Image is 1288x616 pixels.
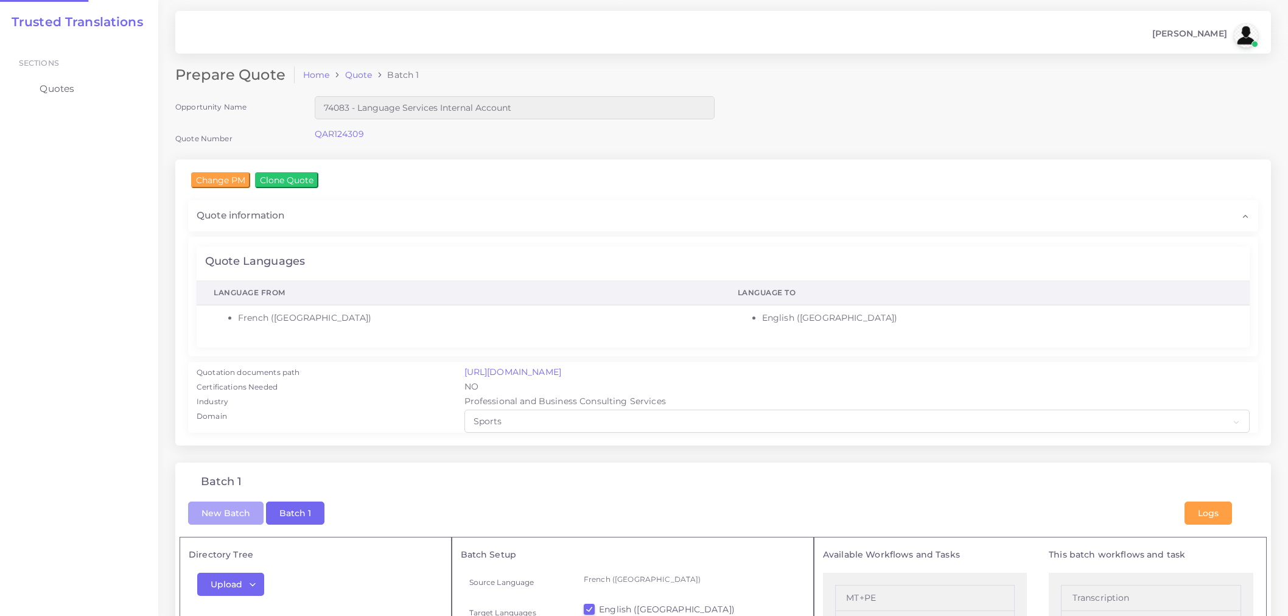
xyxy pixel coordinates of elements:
a: [URL][DOMAIN_NAME] [464,366,562,377]
input: Change PM [191,172,250,188]
p: French ([GEOGRAPHIC_DATA]) [584,573,796,586]
button: Batch 1 [266,502,324,525]
a: [PERSON_NAME]avatar [1146,23,1262,47]
span: Quotes [40,82,74,96]
span: [PERSON_NAME] [1152,29,1227,38]
h4: Quote Languages [205,255,305,268]
div: NO [456,380,1259,395]
a: QAR124309 [315,128,364,139]
div: Quote information [188,200,1258,231]
a: New Batch [188,506,264,517]
h2: Prepare Quote [175,66,295,84]
label: Quotation documents path [197,367,299,378]
h5: Batch Setup [461,550,805,560]
span: Sections [19,58,59,68]
a: Quote [345,69,373,81]
li: Batch 1 [372,69,419,81]
a: Trusted Translations [3,15,143,29]
h5: This batch workflows and task [1049,550,1253,560]
span: Logs [1198,508,1219,519]
li: MT+PE [835,585,1015,611]
h4: Batch 1 [201,475,242,489]
li: English ([GEOGRAPHIC_DATA]) [762,312,1233,324]
label: Domain [197,411,227,422]
li: Transcription [1061,585,1241,611]
h5: Available Workflows and Tasks [823,550,1027,560]
label: Opportunity Name [175,102,247,112]
label: Certifications Needed [197,382,278,393]
label: Industry [197,396,228,407]
th: Language From [197,281,721,305]
label: English ([GEOGRAPHIC_DATA]) [599,603,735,615]
th: Language To [721,281,1250,305]
label: Source Language [469,577,534,587]
div: Professional and Business Consulting Services [456,395,1259,410]
h5: Directory Tree [189,550,443,560]
li: French ([GEOGRAPHIC_DATA]) [238,312,704,324]
a: Batch 1 [266,506,324,517]
a: Home [303,69,330,81]
label: Quote Number [175,133,233,144]
button: Upload [197,573,264,596]
button: New Batch [188,502,264,525]
span: Quote information [197,209,284,222]
button: Logs [1185,502,1232,525]
img: avatar [1234,23,1258,47]
input: Clone Quote [255,172,318,188]
a: Quotes [9,76,149,102]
